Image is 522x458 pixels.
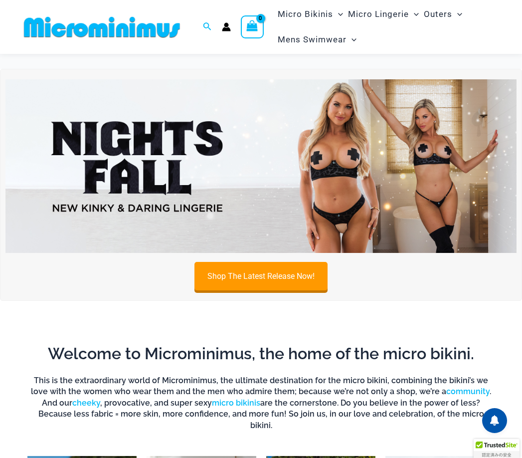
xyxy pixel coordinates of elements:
[333,1,343,27] span: Menu Toggle
[421,1,465,27] a: OutersMenu ToggleMenu Toggle
[194,262,328,290] a: Shop The Latest Release Now!
[212,398,260,408] a: micro bikinis
[275,1,346,27] a: Micro BikinisMenu ToggleMenu Toggle
[222,22,231,31] a: Account icon link
[424,1,452,27] span: Outers
[446,387,490,396] a: community
[278,27,347,52] span: Mens Swimwear
[474,439,520,458] div: TrustedSite Certified
[409,1,419,27] span: Menu Toggle
[347,27,356,52] span: Menu Toggle
[278,1,333,27] span: Micro Bikinis
[72,398,100,408] a: cheeky
[5,79,517,253] img: Night's Fall Silver Leopard Pack
[452,1,462,27] span: Menu Toggle
[27,343,495,364] h2: Welcome to Microminimus, the home of the micro bikini.
[348,1,409,27] span: Micro Lingerie
[203,21,212,33] a: Search icon link
[27,375,495,431] h6: This is the extraordinary world of Microminimus, the ultimate destination for the micro bikini, c...
[20,16,184,38] img: MM SHOP LOGO FLAT
[346,1,421,27] a: Micro LingerieMenu ToggleMenu Toggle
[241,15,264,38] a: View Shopping Cart, empty
[275,27,359,52] a: Mens SwimwearMenu ToggleMenu Toggle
